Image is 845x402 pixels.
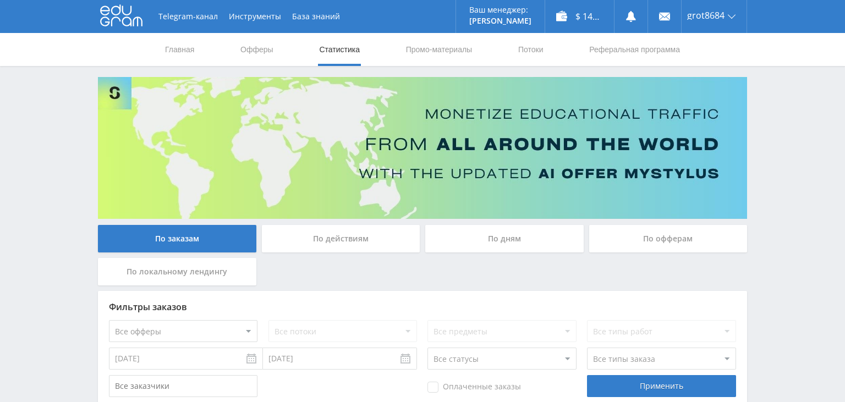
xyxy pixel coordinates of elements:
[405,33,473,66] a: Промо-материалы
[587,375,736,397] div: Применить
[425,225,584,252] div: По дням
[109,375,257,397] input: Все заказчики
[469,16,531,25] p: [PERSON_NAME]
[318,33,361,66] a: Статистика
[98,258,256,285] div: По локальному лендингу
[469,5,531,14] p: Ваш менеджер:
[109,302,736,312] div: Фильтры заказов
[588,33,681,66] a: Реферальная программа
[427,382,521,393] span: Оплаченные заказы
[262,225,420,252] div: По действиям
[517,33,545,66] a: Потоки
[687,11,725,20] span: grot8684
[589,225,748,252] div: По офферам
[164,33,195,66] a: Главная
[98,77,747,219] img: Banner
[98,225,256,252] div: По заказам
[239,33,275,66] a: Офферы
